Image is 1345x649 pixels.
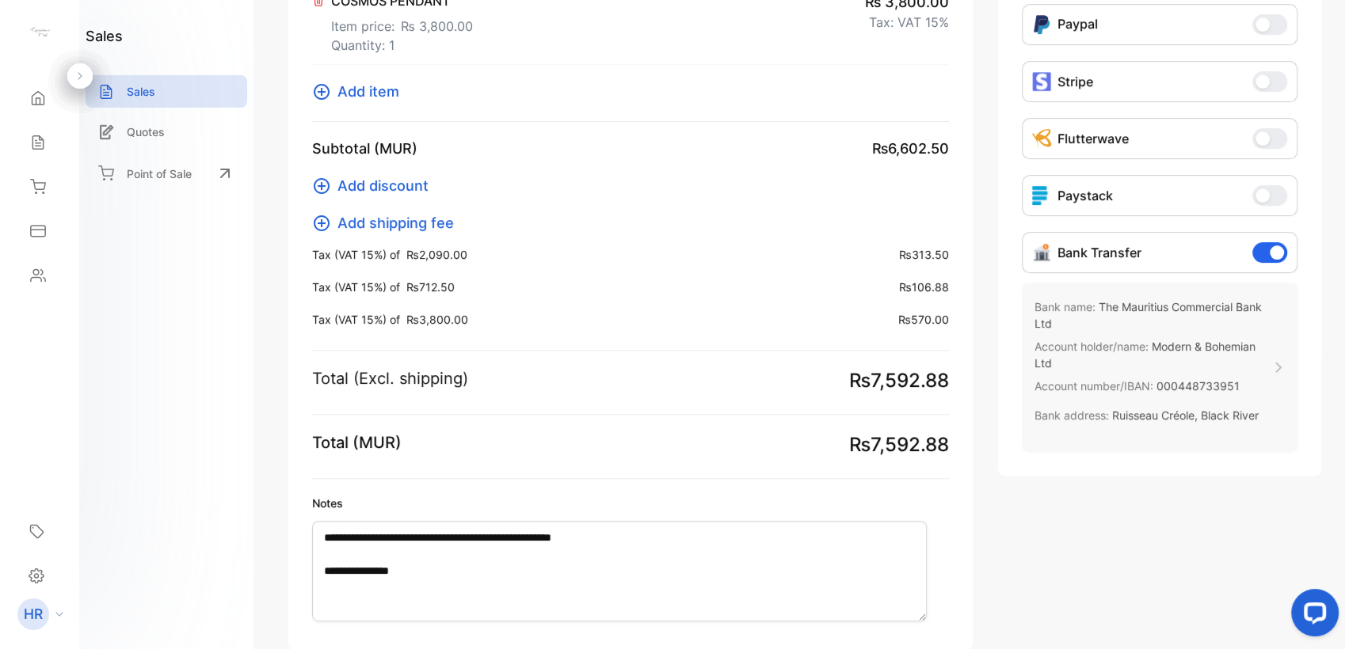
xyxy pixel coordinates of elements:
span: Ruisseau Créole, Black River [1112,408,1259,422]
span: Add shipping fee [337,212,454,233]
button: Add shipping fee [312,212,463,233]
span: ₨570.00 [898,311,949,328]
span: ₨313.50 [899,246,949,263]
p: Total (MUR) [312,431,402,454]
label: Notes [312,495,949,511]
img: icon [1032,186,1051,205]
p: Flutterwave [1057,129,1129,148]
p: HR [24,604,43,624]
img: Icon [1032,129,1051,148]
a: Point of Sale [86,156,247,191]
p: Quantity: 1 [331,36,473,55]
span: Add discount [337,175,429,196]
p: Paypal [1057,14,1098,35]
p: Item price: [331,10,473,36]
span: 000448733951 [1156,379,1240,393]
p: Tax (VAT 15%) of [312,311,468,328]
img: logo [28,21,51,44]
p: Paystack [1057,186,1113,205]
span: Account number/IBAN: [1034,379,1153,393]
span: ₨106.88 [899,279,949,295]
button: Add item [312,81,409,102]
span: ₨7,592.88 [849,366,949,395]
span: ₨3,800.00 [406,311,468,328]
p: Subtotal (MUR) [312,138,417,159]
span: Add item [337,81,399,102]
span: ₨ 3,800.00 [401,17,473,36]
a: Quotes [86,116,247,148]
a: Sales [86,75,247,108]
p: Quotes [127,123,165,140]
h1: sales [86,25,123,47]
span: The Mauritius Commercial Bank Ltd [1034,300,1262,330]
span: ₨2,090.00 [406,246,467,263]
span: Bank address: [1034,408,1109,422]
img: icon [1032,72,1051,91]
p: Tax: VAT 15% [869,13,949,32]
span: Account holder/name: [1034,340,1149,353]
p: Sales [127,83,155,100]
img: Icon [1032,243,1051,262]
span: ₨6,602.50 [872,138,949,159]
img: Icon [1032,14,1051,35]
p: Tax (VAT 15%) of [312,246,467,263]
span: ₨712.50 [406,279,455,295]
p: Tax (VAT 15%) of [312,279,455,295]
p: Point of Sale [127,165,192,182]
p: Bank Transfer [1057,243,1141,262]
span: ₨7,592.88 [849,431,949,459]
p: Total (Excl. shipping) [312,366,468,390]
iframe: LiveChat chat widget [1278,583,1345,649]
p: Stripe [1057,72,1093,91]
span: Bank name: [1034,300,1095,313]
button: Add discount [312,175,438,196]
